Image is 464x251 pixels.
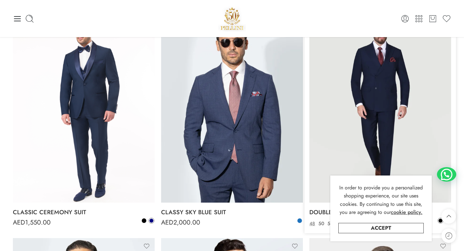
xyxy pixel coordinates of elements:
[297,218,303,224] a: Blue
[218,5,246,32] img: Pellini
[438,218,443,224] a: Black
[326,220,335,227] a: 52
[161,218,173,227] span: AED
[13,206,155,219] a: CLASSIC CEREMONY SUIT
[13,218,25,227] span: AED
[218,5,246,32] a: Pellini -
[141,218,147,224] a: Black
[309,218,322,227] span: AED
[309,218,347,227] bdi: 1,800.00
[442,14,451,23] a: Wishlist
[428,14,437,23] a: Cart
[317,220,326,227] a: 50
[161,206,303,219] a: CLASSY SKY BLUE SUIT
[339,184,423,216] span: In order to provide you a personalized shopping experience, our site uses cookies. By continuing ...
[401,14,410,23] a: Login / Register
[338,223,424,233] a: Accept
[309,206,451,219] a: DOUBLE BREASTED SUIT
[161,218,200,227] bdi: 2,000.00
[149,218,154,224] a: Navy
[391,208,422,216] a: cookie policy.
[13,218,51,227] bdi: 1,550.00
[308,220,317,227] a: 48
